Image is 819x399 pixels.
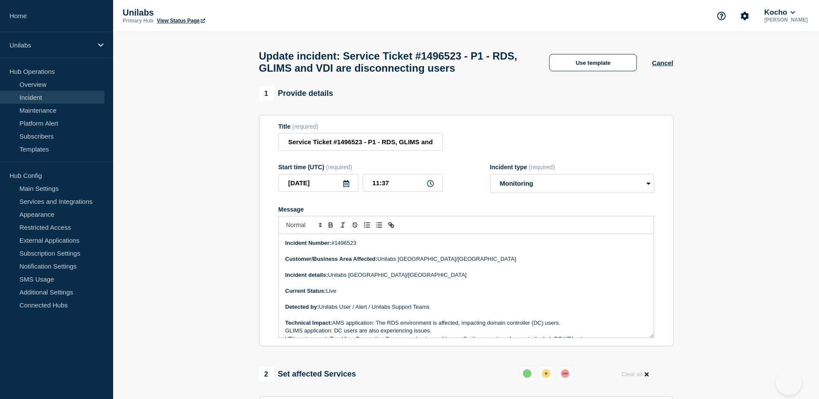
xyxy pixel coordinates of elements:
[278,206,654,213] div: Message
[285,327,647,335] p: GLIMS application: DC users are also experiencing issues.
[519,366,535,381] button: up
[385,220,397,230] button: Toggle link
[285,304,319,310] strong: Detected by:
[776,369,802,395] iframe: Help Scout Beacon - Open
[282,220,325,230] span: Font size
[285,272,328,278] strong: Incident details:
[285,319,647,327] p: AMS application: The RDS environment is affected, impacting domain controller (DC) users.
[529,164,555,171] span: (required)
[523,369,531,378] div: up
[279,234,654,338] div: Message
[285,256,378,262] strong: Customer/Business Area Affected:
[561,369,569,378] div: down
[285,303,647,311] p: Unilabs User / Alert / Unilabs Support Teams
[542,369,550,378] div: affected
[549,54,637,71] button: Use template
[363,174,443,192] input: HH:MM
[538,366,554,381] button: affected
[278,174,358,192] input: YYYY-MM-DD
[337,220,349,230] button: Toggle italic text
[285,320,332,326] strong: Technical Impact:
[123,18,153,24] p: Primary Hub
[259,367,356,382] div: Set affected Services
[259,367,274,382] span: 2
[292,123,319,130] span: (required)
[285,239,647,247] p: #1496523
[349,220,361,230] button: Toggle strikethrough text
[259,86,274,101] span: 1
[259,50,534,74] h1: Update incident: Service Ticket #1496523 - P1 - RDS, GLIMS and VDI are disconnecting users
[278,123,443,130] div: Title
[490,164,654,171] div: Incident type
[326,164,352,171] span: (required)
[285,240,332,246] strong: Incident Number:
[616,366,654,383] button: Clear all
[762,8,797,17] button: Kocho
[285,288,326,294] strong: Current Status:
[9,41,92,49] p: Unilabs
[285,287,647,295] p: Live
[278,164,443,171] div: Start time (UTC)
[259,86,333,101] div: Provide details
[285,335,647,343] p: VDI environment: Two View Connection Servers are having problems, affecting a portion of users in...
[557,366,573,381] button: down
[712,7,730,25] button: Support
[652,59,673,66] button: Cancel
[361,220,373,230] button: Toggle ordered list
[736,7,754,25] button: Account settings
[762,17,810,23] p: [PERSON_NAME]
[123,8,295,18] p: Unilabs
[285,255,647,263] p: Unilabs [GEOGRAPHIC_DATA]/[GEOGRAPHIC_DATA]
[490,174,654,193] select: Incident type
[157,18,205,24] a: View Status Page
[373,220,385,230] button: Toggle bulleted list
[285,271,647,279] p: Unilabs [GEOGRAPHIC_DATA]/[GEOGRAPHIC_DATA]
[278,133,443,151] input: Title
[325,220,337,230] button: Toggle bold text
